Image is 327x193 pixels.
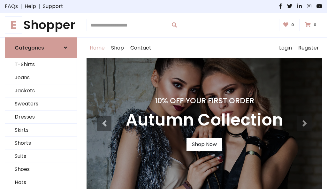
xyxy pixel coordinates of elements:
[5,150,77,163] a: Suits
[5,71,77,84] a: Jeans
[5,163,77,176] a: Shoes
[36,3,43,10] span: |
[5,124,77,137] a: Skirts
[276,38,295,58] a: Login
[312,22,318,28] span: 0
[5,3,18,10] a: FAQs
[18,3,25,10] span: |
[295,38,322,58] a: Register
[15,45,44,51] h6: Categories
[126,110,283,130] h3: Autumn Collection
[126,96,283,105] h4: 10% Off Your First Order
[43,3,63,10] a: Support
[186,138,222,151] a: Shop Now
[5,111,77,124] a: Dresses
[301,19,322,31] a: 0
[290,22,296,28] span: 0
[87,38,108,58] a: Home
[5,16,22,34] span: E
[279,19,300,31] a: 0
[5,58,77,71] a: T-Shirts
[108,38,127,58] a: Shop
[5,18,77,32] h1: Shopper
[5,84,77,97] a: Jackets
[5,37,77,58] a: Categories
[5,97,77,111] a: Sweaters
[127,38,155,58] a: Contact
[5,137,77,150] a: Shorts
[5,176,77,189] a: Hats
[5,18,77,32] a: EShopper
[25,3,36,10] a: Help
